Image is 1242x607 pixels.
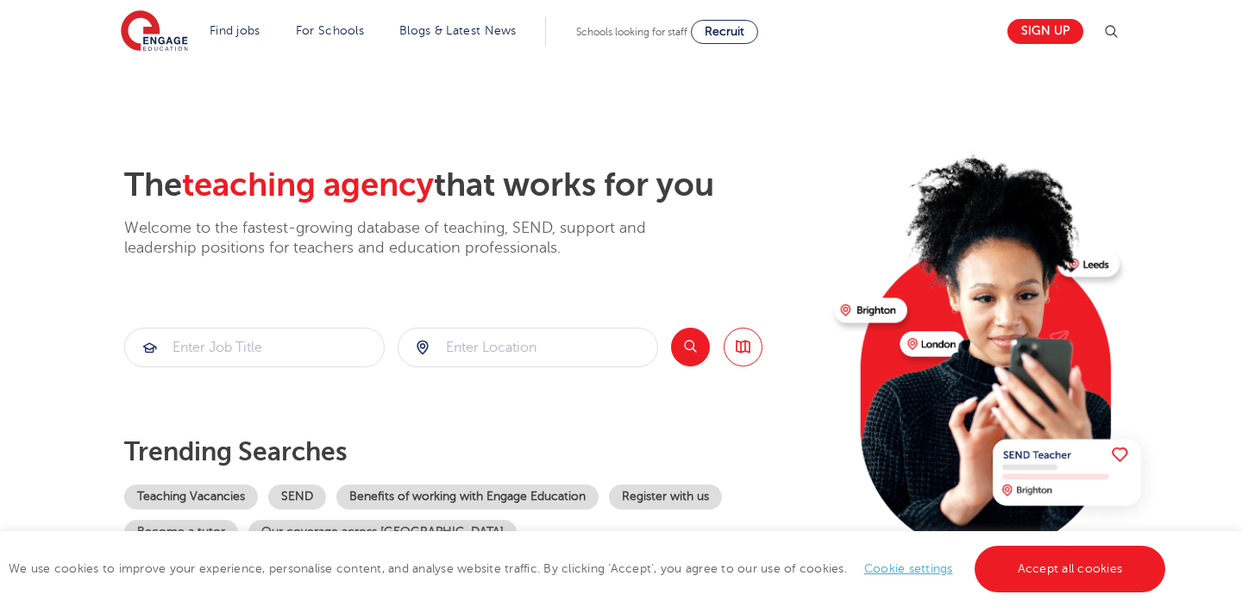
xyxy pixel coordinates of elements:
[336,485,599,510] a: Benefits of working with Engage Education
[398,329,657,366] input: Submit
[248,520,517,545] a: Our coverage across [GEOGRAPHIC_DATA]
[609,485,722,510] a: Register with us
[124,436,820,467] p: Trending searches
[124,218,693,259] p: Welcome to the fastest-growing database of teaching, SEND, support and leadership positions for t...
[691,20,758,44] a: Recruit
[975,546,1166,592] a: Accept all cookies
[671,328,710,366] button: Search
[864,562,953,575] a: Cookie settings
[210,24,260,37] a: Find jobs
[124,520,238,545] a: Become a tutor
[705,25,744,38] span: Recruit
[182,166,434,203] span: teaching agency
[9,562,1170,575] span: We use cookies to improve your experience, personalise content, and analyse website traffic. By c...
[121,10,188,53] img: Engage Education
[576,26,687,38] span: Schools looking for staff
[124,328,385,367] div: Submit
[125,329,384,366] input: Submit
[124,485,258,510] a: Teaching Vacancies
[296,24,364,37] a: For Schools
[124,166,820,205] h2: The that works for you
[268,485,326,510] a: SEND
[1007,19,1083,44] a: Sign up
[399,24,517,37] a: Blogs & Latest News
[398,328,658,367] div: Submit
